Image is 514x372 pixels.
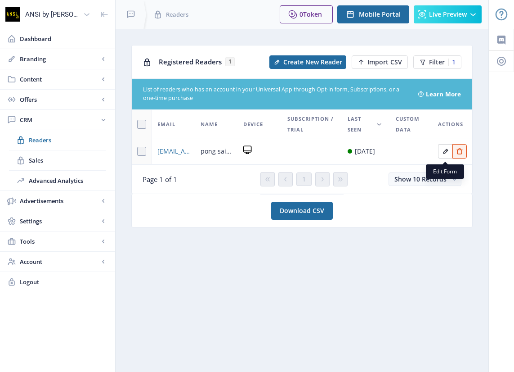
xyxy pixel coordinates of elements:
button: Filter1 [413,55,461,69]
span: Device [243,119,263,130]
a: Advanced Analytics [9,171,106,191]
span: Last Seen [348,113,375,135]
span: Name [201,119,218,130]
span: Page 1 of 1 [143,175,177,184]
button: Mobile Portal [337,5,409,23]
span: Show 10 Records [394,175,447,183]
span: Readers [166,10,188,19]
span: Offers [20,95,99,104]
span: Actions [438,119,463,130]
span: Custom Data [396,113,427,135]
span: Token [303,10,322,18]
a: Readers [9,130,106,150]
span: Create New Reader [283,59,342,66]
img: properties.app_icon.png [5,7,20,22]
span: Readers [29,136,106,145]
span: Email [157,119,175,130]
div: ANSi by [PERSON_NAME] [25,5,80,24]
span: Subscription / Trial [287,113,337,135]
button: Import CSV [352,55,408,69]
span: Branding [20,54,99,64]
a: Edit page [452,146,467,155]
button: Show 10 Records [389,172,461,186]
span: Sales [29,156,106,165]
span: Settings [20,217,99,226]
a: Sales [9,150,106,170]
span: Mobile Portal [359,11,401,18]
span: Advanced Analytics [29,176,106,185]
span: 1 [302,176,306,183]
a: Download CSV [271,202,333,220]
div: List of readers who has an account in your Universal App through Opt-in form, Subscriptions, or a... [143,86,407,103]
button: 1 [296,172,312,186]
span: CRM [20,115,99,124]
span: Account [20,257,99,266]
a: [EMAIL_ADDRESS][DOMAIN_NAME] [157,146,190,157]
span: Edit Form [433,168,457,175]
button: 0Token [280,5,333,23]
span: Filter [429,59,445,66]
span: Import CSV [367,59,402,66]
span: Logout [20,277,108,286]
a: New page [264,55,346,69]
span: Registered Readers [159,57,222,66]
span: Live Preview [429,11,467,18]
span: 1 [225,57,235,66]
span: Dashboard [20,34,108,43]
div: [DATE] [355,146,375,157]
button: Create New Reader [269,55,346,69]
span: pong saimai [201,146,232,157]
span: Advertisements [20,196,99,205]
a: Edit page [438,146,452,155]
app-collection-view: Registered Readers [131,45,473,194]
a: Learn More [426,90,461,99]
div: 1 [448,59,456,66]
span: Content [20,75,99,84]
a: New page [346,55,408,69]
button: Live Preview [414,5,482,23]
span: Tools [20,237,99,246]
